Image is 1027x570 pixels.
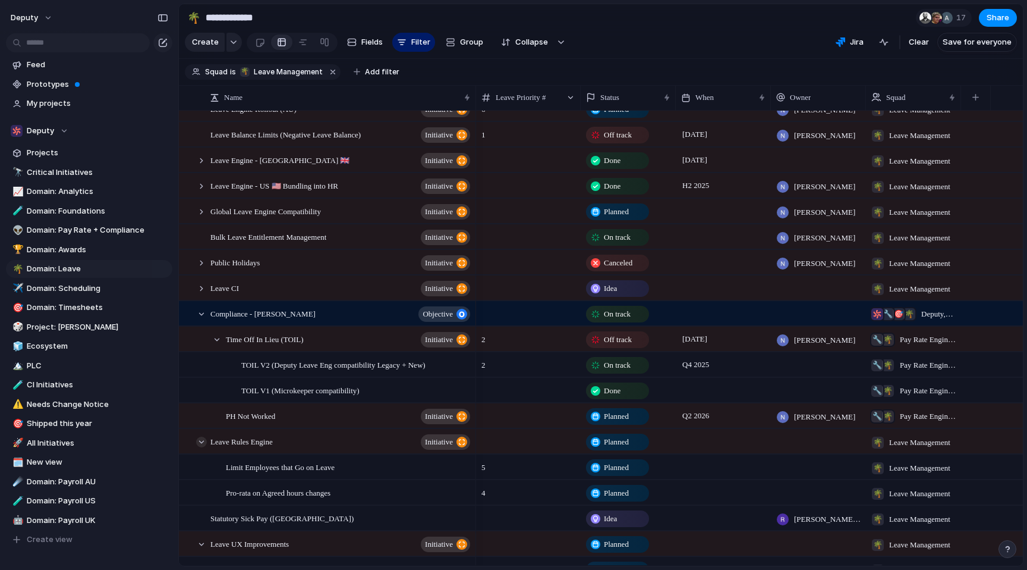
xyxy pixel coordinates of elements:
span: Leave Management [889,155,950,167]
span: Squad [205,67,228,77]
span: [PERSON_NAME][DEMOGRAPHIC_DATA] [794,513,861,525]
button: 🏔️ [11,360,23,372]
div: 🌴 [872,258,884,270]
span: initiative [425,178,453,195]
a: ☄️Domain: Payroll AU [6,473,172,491]
span: Leave Management [889,488,950,500]
span: Done [604,155,620,167]
div: 🎯 [12,417,21,431]
span: TOIL V2 (Deputy Leave Eng compatibility Legacy + New) [241,358,426,371]
span: Deputy [27,125,54,137]
div: 🚀 [12,436,21,450]
a: 🌴Domain: Leave [6,260,172,278]
span: initiative [425,331,453,348]
span: Leave Management [889,258,950,270]
span: Ecosystem [27,340,168,352]
button: Deputy [6,122,172,140]
button: initiative [421,102,470,117]
span: deputy [11,12,38,24]
button: ⚠️ [11,399,23,411]
a: 🏔️PLC [6,357,172,375]
a: 📈Domain: Analytics [6,183,172,201]
div: 🧪CI Initiatives [6,376,172,394]
span: Prototypes [27,79,168,90]
span: PH Not Worked [226,409,275,422]
span: Name [224,92,242,104]
span: Shipped this year [27,418,168,430]
button: 🏆 [11,244,23,256]
div: 🧪 [12,204,21,218]
a: 🎯Shipped this year [6,415,172,433]
span: initiative [425,434,453,450]
button: Jira [831,33,868,51]
button: ☄️ [11,476,23,488]
span: initiative [425,152,453,169]
a: 👽Domain: Pay Rate + Compliance [6,221,172,239]
div: 🌴 [872,206,884,218]
span: [PERSON_NAME] [794,258,855,270]
div: 🏆Domain: Awards [6,241,172,259]
span: Owner [790,92,811,104]
a: Projects [6,144,172,162]
span: Canceled [604,257,632,269]
div: 🌴 [872,283,884,295]
button: 🎯 [11,418,23,430]
button: initiative [421,332,470,347]
div: 🌴 [187,10,200,26]
span: Idea [604,513,617,525]
span: Squad [886,92,906,104]
span: All Initiatives [27,437,168,449]
button: initiative [421,204,470,220]
div: 🌴 [872,488,884,500]
a: 🧪Domain: Payroll US [6,492,172,510]
div: 🏆 [12,243,21,256]
span: Domain: Pay Rate + Compliance [27,224,168,236]
span: Leave Rules Engine [210,434,273,448]
div: 👽 [12,224,21,237]
div: 🌴 [240,67,250,77]
div: 🌴 [872,155,884,167]
span: Bulk Leave Entitlement Management [210,230,326,243]
button: initiative [421,537,470,552]
a: 🔭Critical Initiatives [6,164,172,181]
button: initiative [421,153,470,168]
span: Jira [850,36,864,48]
span: Leave Engine - [GEOGRAPHIC_DATA] 🇬🇧 [210,153,349,167]
span: 1 [477,123,580,141]
button: 🌴 [184,8,203,27]
button: 🧪 [11,495,23,507]
span: Add filter [365,67,399,77]
span: Domain: Payroll UK [27,515,168,527]
span: Needs Change Notice [27,399,168,411]
div: 🧪 [12,494,21,508]
span: Domain: Scheduling [27,283,168,295]
button: Create view [6,531,172,549]
div: 🌴 [872,513,884,525]
div: 🏔️ [12,359,21,372]
button: initiative [421,434,470,450]
span: Status [600,92,619,104]
a: 🎲Project: [PERSON_NAME] [6,318,172,336]
span: Filter [411,36,430,48]
span: initiative [425,255,453,271]
button: initiative [421,230,470,245]
button: Filter [392,33,435,52]
span: Domain: Awards [27,244,168,256]
button: ✈️ [11,283,23,295]
div: ✈️Domain: Scheduling [6,280,172,297]
span: Feed [27,59,168,71]
span: Off track [604,334,632,346]
span: On track [604,231,631,243]
span: 2 [477,327,580,346]
a: 🚀All Initiatives [6,434,172,452]
span: initiative [425,536,453,553]
button: 🔭 [11,167,23,178]
div: ⚠️Needs Change Notice [6,396,172,414]
div: 🌴 [872,462,884,474]
span: Leave Management [889,539,950,551]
